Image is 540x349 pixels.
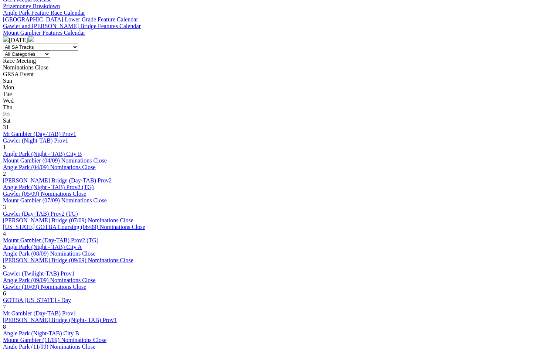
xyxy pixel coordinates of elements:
a: Mount Gambier (04/09) Nominations Close [3,157,107,164]
div: Sat [3,117,537,124]
span: 3 [3,204,6,210]
a: GOTBA [US_STATE] - Day [3,297,71,303]
a: Angle Park (08/09) Nominations Close [3,250,96,257]
a: Mount Gambier (07/09) Nominations Close [3,197,107,203]
span: 31 [3,124,9,130]
img: chevron-left-pager-white.svg [3,36,9,42]
a: Angle Park (04/09) Nominations Close [3,164,96,170]
span: 4 [3,230,6,237]
a: [US_STATE] GOTBA Coursing (06/09) Nominations Close [3,224,145,230]
a: Prizemoney Breakdown [3,3,60,9]
a: [PERSON_NAME] Bridge (09/09) Nominations Close [3,257,133,263]
a: Angle Park (Night - TAB) City B [3,151,82,157]
a: Gawler (05/09) Nominations Close [3,191,86,197]
div: Mon [3,84,537,91]
a: [PERSON_NAME] Bridge (07/09) Nominations Close [3,217,133,223]
span: 2 [3,171,6,177]
a: Gawler (Day-TAB) Prov2 (TG) [3,211,78,217]
a: Gawler (Night-TAB) Prov1 [3,137,68,144]
div: Tue [3,91,537,97]
a: Mount Gambier (Day-TAB) Prov2 (TG) [3,237,98,243]
div: Wed [3,97,537,104]
div: GRSA Event [3,71,537,78]
a: Mount Gambier (11/09) Nominations Close [3,337,106,343]
div: Race Meeting [3,58,537,64]
a: [PERSON_NAME] Bridge (Night- TAB) Prov1 [3,317,117,323]
a: Gawler and [PERSON_NAME] Bridge Features Calendar [3,23,141,29]
a: [GEOGRAPHIC_DATA] Lower Grade Feature Calendar [3,16,138,23]
a: Gawler (10/09) Nominations Close [3,284,86,290]
span: 6 [3,290,6,297]
a: Angle Park (Night - TAB) City A [3,244,82,250]
a: Angle Park (Night-TAB) City B [3,330,79,336]
div: Nominations Close [3,64,537,71]
span: 8 [3,324,6,330]
span: 5 [3,264,6,270]
a: Mt Gambier (Day-TAB) Prov1 [3,131,76,137]
a: Angle Park Feature Race Calendar [3,10,85,16]
span: 1 [3,144,6,150]
a: [PERSON_NAME] Bridge (Day-TAB) Prov2 [3,177,112,184]
div: [DATE] [3,36,537,44]
div: Sun [3,78,537,84]
a: Angle Park (Night - TAB) Prov2 (TG) [3,184,94,190]
a: Gawler (Twilight-TAB) Prov1 [3,270,75,277]
img: chevron-right-pager-white.svg [28,36,34,42]
span: 7 [3,304,6,310]
a: Mt Gambier (Day-TAB) Prov1 [3,310,76,317]
a: Mount Gambier Features Calendar [3,30,85,36]
div: Thu [3,104,537,111]
div: Fri [3,111,537,117]
a: Angle Park (09/09) Nominations Close [3,277,96,283]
